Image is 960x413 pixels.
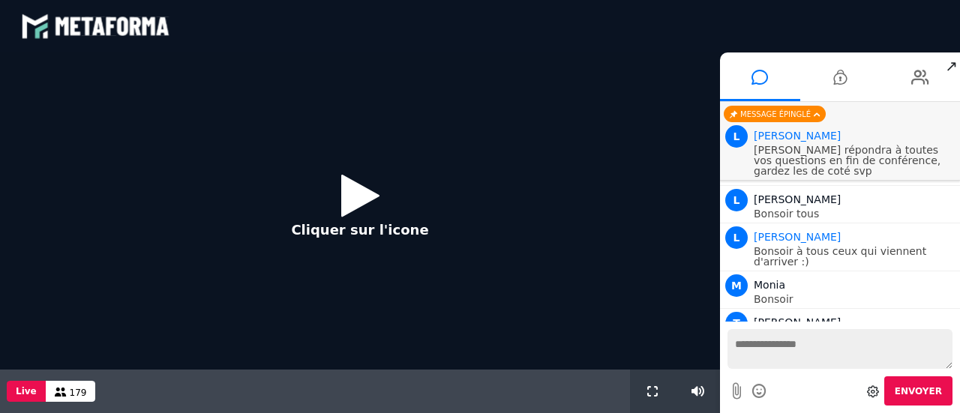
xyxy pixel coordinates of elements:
span: [PERSON_NAME] [754,193,841,205]
p: [PERSON_NAME] répondra à toutes vos questions en fin de conférence, gardez les de coté svp [754,145,956,176]
p: Bonsoir à tous ceux qui viennent d'arriver :) [754,246,956,267]
span: 179 [70,388,87,398]
span: L [725,189,748,211]
span: Envoyer [895,386,942,397]
button: Cliquer sur l'icone [276,163,443,259]
div: Message épinglé [724,106,826,122]
p: Bonsoir [754,171,956,181]
span: L [725,226,748,249]
span: ↗ [943,52,960,79]
button: Live [7,381,46,402]
span: [PERSON_NAME] [754,316,841,328]
p: Bonsoir tous [754,208,956,219]
span: Monia [754,279,785,291]
span: M [725,274,748,297]
button: Envoyer [884,376,952,406]
span: Animateur [754,231,841,243]
p: Bonsoir [754,294,956,304]
span: Animateur [754,130,841,142]
span: T [725,312,748,334]
p: Cliquer sur l'icone [291,220,428,240]
span: L [725,125,748,148]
